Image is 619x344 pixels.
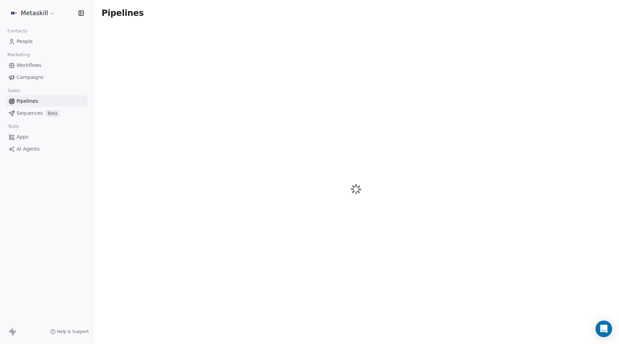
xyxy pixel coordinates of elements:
a: Apps [6,131,87,143]
a: AI Agents [6,143,87,155]
a: Help & Support [50,329,89,334]
span: Help & Support [57,329,89,334]
span: Beta [46,110,59,117]
a: SequencesBeta [6,108,87,119]
span: Contacts [4,26,30,36]
a: Campaigns [6,72,87,83]
span: Apps [17,133,29,141]
span: Metaskill [21,9,48,18]
a: Pipelines [6,95,87,107]
span: Tools [5,121,22,132]
span: Pipelines [102,8,144,18]
span: Sequences [17,110,43,117]
span: Campaigns [17,74,44,81]
img: AVATAR%20METASKILL%20-%20Colori%20Positivo.png [10,9,18,17]
span: Sales [5,85,23,96]
a: Workflows [6,60,87,71]
span: People [17,38,33,45]
span: Pipelines [17,98,38,105]
span: AI Agents [17,145,40,153]
a: People [6,36,87,47]
button: Metaskill [8,7,57,19]
span: Marketing [4,50,33,60]
div: Open Intercom Messenger [596,321,612,337]
span: Workflows [17,62,41,69]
